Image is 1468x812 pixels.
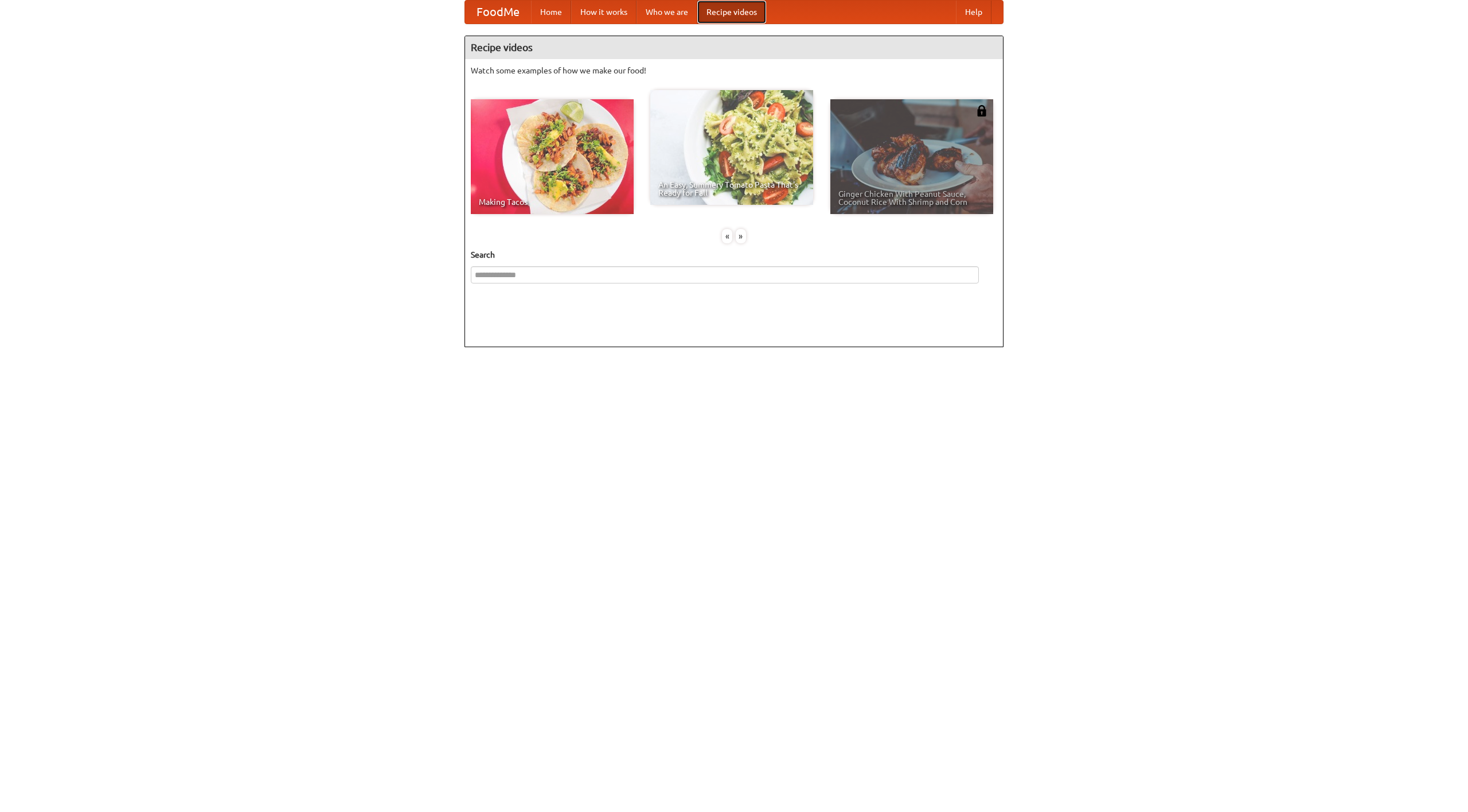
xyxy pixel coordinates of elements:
div: « [722,229,732,243]
a: Help [956,1,991,24]
a: FoodMe [465,1,531,24]
img: 483408.png [976,105,987,116]
a: How it works [571,1,637,24]
div: » [736,229,746,243]
a: Recipe videos [697,1,766,24]
p: Watch some examples of how we make our food! [471,65,997,76]
a: Who we are [637,1,697,24]
h4: Recipe videos [465,36,1003,59]
a: Home [531,1,571,24]
a: An Easy, Summery Tomato Pasta That's Ready for Fall [650,90,813,205]
span: Making Tacos [479,198,626,206]
h5: Search [471,249,997,261]
span: An Easy, Summery Tomato Pasta That's Ready for Fall [658,181,805,197]
a: Making Tacos [471,99,634,214]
